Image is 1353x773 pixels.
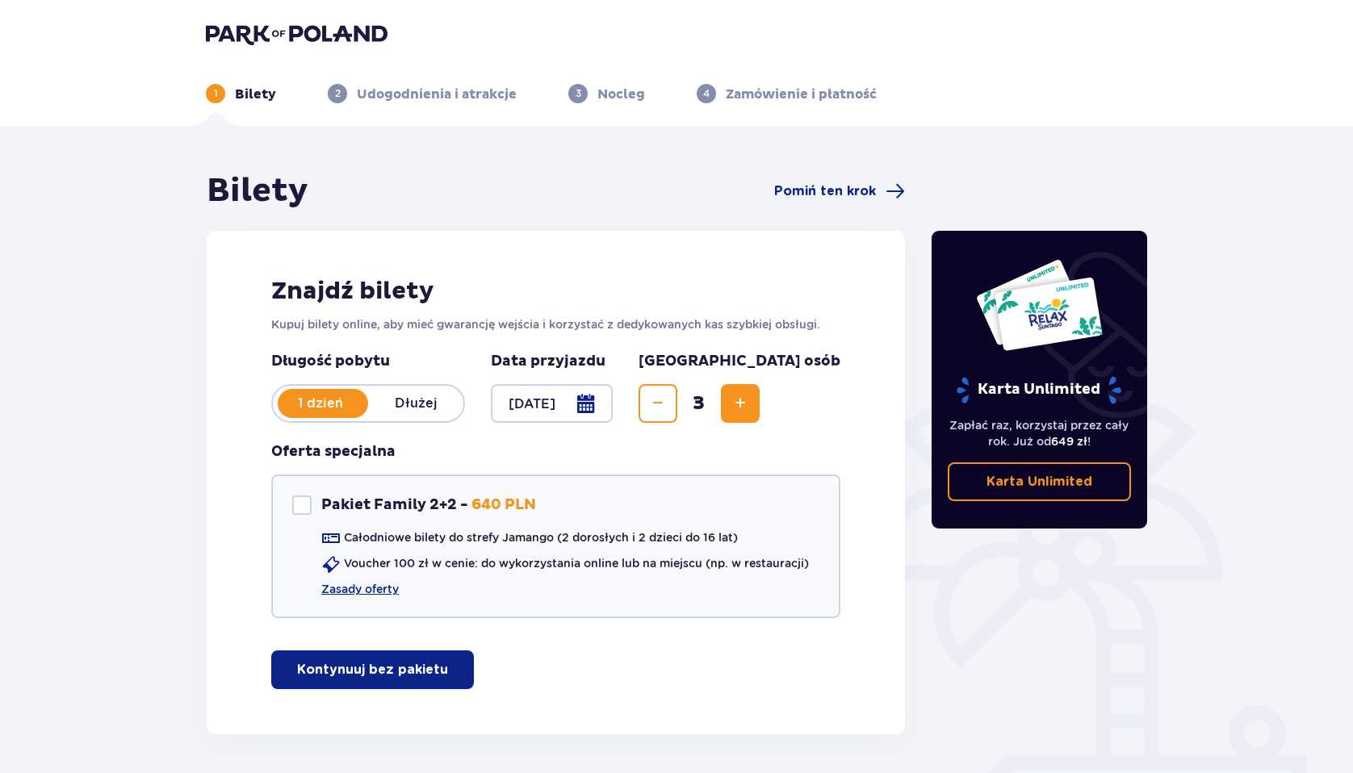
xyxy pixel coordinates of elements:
div: 1Bilety [206,84,276,103]
p: Pakiet Family 2+2 - [321,495,468,515]
p: Kupuj bilety online, aby mieć gwarancję wejścia i korzystać z dedykowanych kas szybkiej obsługi. [271,316,840,332]
span: 3 [681,391,718,416]
p: 640 PLN [471,495,536,515]
h1: Bilety [207,171,308,211]
a: Karta Unlimited [948,462,1132,501]
p: Udogodnienia i atrakcje [357,86,517,103]
img: Dwie karty całoroczne do Suntago z napisem 'UNLIMITED RELAX', na białym tle z tropikalnymi liśćmi... [975,258,1104,352]
p: Bilety [235,86,276,103]
p: 1 dzień [273,395,368,412]
p: Długość pobytu [271,352,465,371]
p: 4 [703,86,710,101]
p: Zamówienie i płatność [726,86,877,103]
p: [GEOGRAPHIC_DATA] osób [639,352,840,371]
p: 1 [214,86,218,101]
button: Zwiększ [721,384,760,423]
div: 2Udogodnienia i atrakcje [328,84,517,103]
span: Pomiń ten krok [774,182,876,200]
p: Nocleg [597,86,645,103]
a: Pomiń ten krok [774,182,905,201]
p: 2 [335,86,341,101]
span: 649 zł [1051,435,1087,448]
p: Dłużej [368,395,463,412]
p: Zapłać raz, korzystaj przez cały rok. Już od ! [948,417,1132,449]
button: Zmniejsz [639,384,677,423]
p: Data przyjazdu [491,352,605,371]
p: Całodniowe bilety do strefy Jamango (2 dorosłych i 2 dzieci do 16 lat) [344,529,738,545]
div: 4Zamówienie i płatność [697,84,877,103]
button: Kontynuuj bez pakietu [271,650,474,689]
p: 3 [576,86,581,101]
p: Karta Unlimited [955,376,1123,404]
img: Park of Poland logo [206,23,387,45]
a: Zasady oferty [321,581,399,597]
h3: Oferta specjalna [271,442,396,462]
p: Voucher 100 zł w cenie: do wykorzystania online lub na miejscu (np. w restauracji) [344,555,809,571]
div: 3Nocleg [568,84,645,103]
p: Kontynuuj bez pakietu [297,661,448,679]
p: Karta Unlimited [986,473,1092,491]
h2: Znajdź bilety [271,276,840,307]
